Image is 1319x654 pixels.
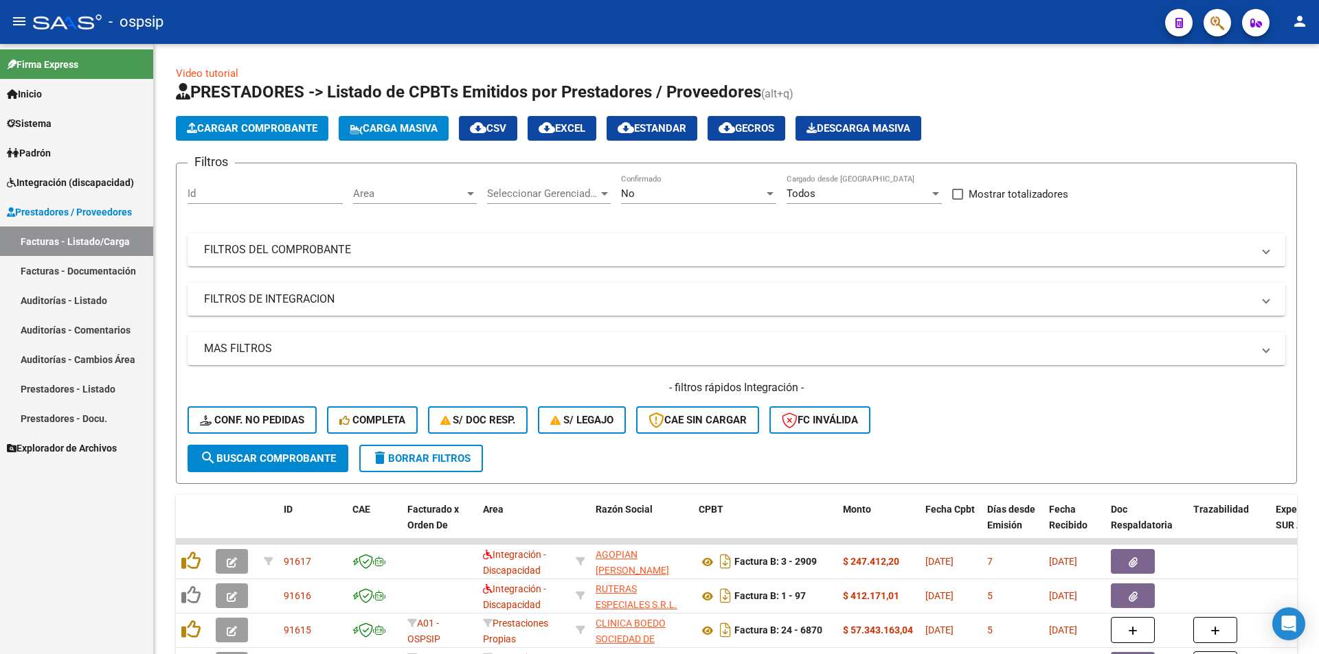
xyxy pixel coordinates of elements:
[1105,495,1188,555] datatable-header-cell: Doc Respaldatoria
[7,116,52,131] span: Sistema
[339,116,449,141] button: Carga Masiva
[1188,495,1270,555] datatable-header-cell: Trazabilidad
[1193,504,1249,515] span: Trazabilidad
[7,57,78,72] span: Firma Express
[796,116,921,141] button: Descarga Masiva
[483,504,504,515] span: Area
[11,13,27,30] mat-icon: menu
[596,616,688,644] div: 30546173646
[7,441,117,456] span: Explorador de Archivos
[407,618,440,644] span: A01 - OSPSIP
[188,283,1285,316] mat-expansion-panel-header: FILTROS DE INTEGRACION
[734,625,822,636] strong: Factura B: 24 - 6870
[837,495,920,555] datatable-header-cell: Monto
[596,581,688,610] div: 30718052919
[719,122,774,135] span: Gecros
[372,449,388,466] mat-icon: delete
[607,116,697,141] button: Estandar
[188,152,235,172] h3: Filtros
[188,332,1285,365] mat-expansion-panel-header: MAS FILTROS
[7,205,132,220] span: Prestadores / Proveedores
[969,186,1068,202] span: Mostrar totalizadores
[987,556,993,567] span: 7
[477,495,570,555] datatable-header-cell: Area
[284,504,293,515] span: ID
[987,624,993,635] span: 5
[1111,504,1173,530] span: Doc Respaldatoria
[352,504,370,515] span: CAE
[618,122,686,135] span: Estandar
[539,122,585,135] span: EXCEL
[428,406,528,434] button: S/ Doc Resp.
[1049,556,1077,567] span: [DATE]
[987,590,993,601] span: 5
[372,452,471,465] span: Borrar Filtros
[483,583,546,610] span: Integración - Discapacidad
[717,550,734,572] i: Descargar documento
[920,495,982,555] datatable-header-cell: Fecha Cpbt
[483,549,546,576] span: Integración - Discapacidad
[719,119,735,136] mat-icon: cloud_download
[470,119,486,136] mat-icon: cloud_download
[761,87,793,100] span: (alt+q)
[353,187,464,200] span: Area
[925,556,954,567] span: [DATE]
[717,619,734,641] i: Descargar documento
[487,187,598,200] span: Seleccionar Gerenciador
[843,504,871,515] span: Monto
[359,445,483,472] button: Borrar Filtros
[618,119,634,136] mat-icon: cloud_download
[1049,624,1077,635] span: [DATE]
[987,504,1035,530] span: Días desde Emisión
[925,624,954,635] span: [DATE]
[925,590,954,601] span: [DATE]
[843,590,899,601] strong: $ 412.171,01
[176,67,238,80] a: Video tutorial
[717,585,734,607] i: Descargar documento
[843,624,913,635] strong: $ 57.343.163,04
[204,341,1252,356] mat-panel-title: MAS FILTROS
[734,591,806,602] strong: Factura B: 1 - 97
[590,495,693,555] datatable-header-cell: Razón Social
[1044,495,1105,555] datatable-header-cell: Fecha Recibido
[327,406,418,434] button: Completa
[1049,504,1087,530] span: Fecha Recibido
[699,504,723,515] span: CPBT
[350,122,438,135] span: Carga Masiva
[176,116,328,141] button: Cargar Comprobante
[596,504,653,515] span: Razón Social
[204,242,1252,257] mat-panel-title: FILTROS DEL COMPROBANTE
[596,549,669,576] span: AGOPIAN [PERSON_NAME]
[7,86,42,102] span: Inicio
[528,116,596,141] button: EXCEL
[538,406,626,434] button: S/ legajo
[188,380,1285,395] h4: - filtros rápidos Integración -
[187,122,317,135] span: Cargar Comprobante
[347,495,402,555] datatable-header-cell: CAE
[200,449,216,466] mat-icon: search
[284,624,311,635] span: 91615
[708,116,785,141] button: Gecros
[1049,590,1077,601] span: [DATE]
[188,233,1285,266] mat-expansion-panel-header: FILTROS DEL COMPROBANTE
[483,618,548,644] span: Prestaciones Propias
[787,187,815,200] span: Todos
[596,583,677,610] span: RUTERAS ESPECIALES S.R.L.
[1292,13,1308,30] mat-icon: person
[188,406,317,434] button: Conf. no pedidas
[470,122,506,135] span: CSV
[1272,607,1305,640] div: Open Intercom Messenger
[278,495,347,555] datatable-header-cell: ID
[109,7,164,37] span: - ospsip
[204,292,1252,307] mat-panel-title: FILTROS DE INTEGRACION
[796,116,921,141] app-download-masive: Descarga masiva de comprobantes (adjuntos)
[925,504,975,515] span: Fecha Cpbt
[284,590,311,601] span: 91616
[982,495,1044,555] datatable-header-cell: Días desde Emisión
[769,406,870,434] button: FC Inválida
[284,556,311,567] span: 91617
[402,495,477,555] datatable-header-cell: Facturado x Orden De
[176,82,761,102] span: PRESTADORES -> Listado de CPBTs Emitidos por Prestadores / Proveedores
[734,557,817,568] strong: Factura B: 3 - 2909
[7,145,51,161] span: Padrón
